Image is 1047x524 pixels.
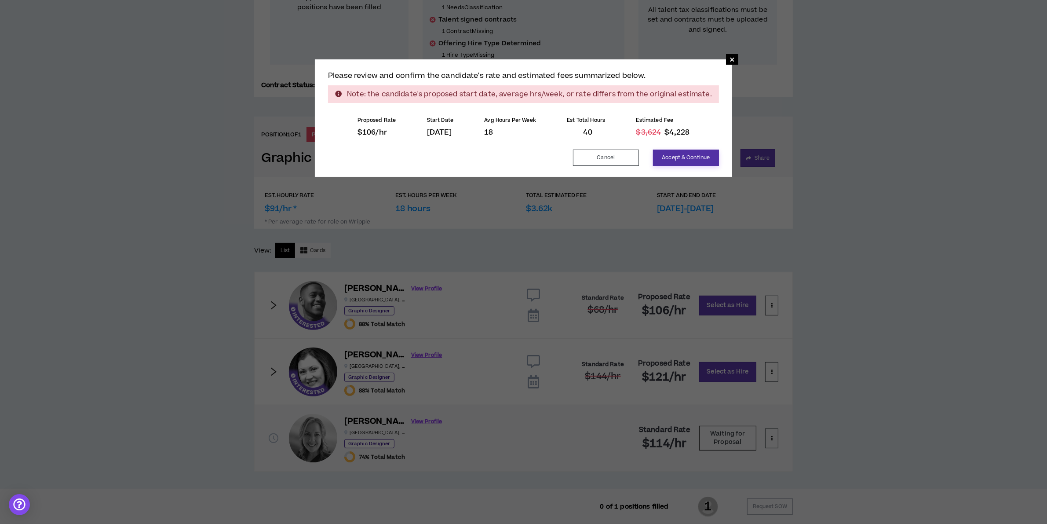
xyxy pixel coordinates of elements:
button: Cancel [573,150,639,166]
p: Estimated Fee [636,117,690,124]
span: 40 [584,128,592,137]
span: $3,624 [636,128,661,137]
div: Open Intercom Messenger [9,494,30,515]
p: Please review and confirm the candidate's rate and estimated fees summarized below. [328,70,719,82]
button: Accept & Continue [653,150,719,166]
p: $4,228 [636,128,690,137]
span: [DATE] [427,127,452,138]
p: Avg Hours Per Week [484,117,536,124]
span: $106 /hr [358,127,387,138]
span: 18 [484,127,493,138]
p: Note: the candidate's proposed start date, average hrs/week, or rate differs from the original es... [328,85,719,103]
p: Est Total Hours [567,117,605,124]
p: Proposed Rate [358,117,396,124]
span: × [730,54,735,65]
p: Start Date [427,117,453,124]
